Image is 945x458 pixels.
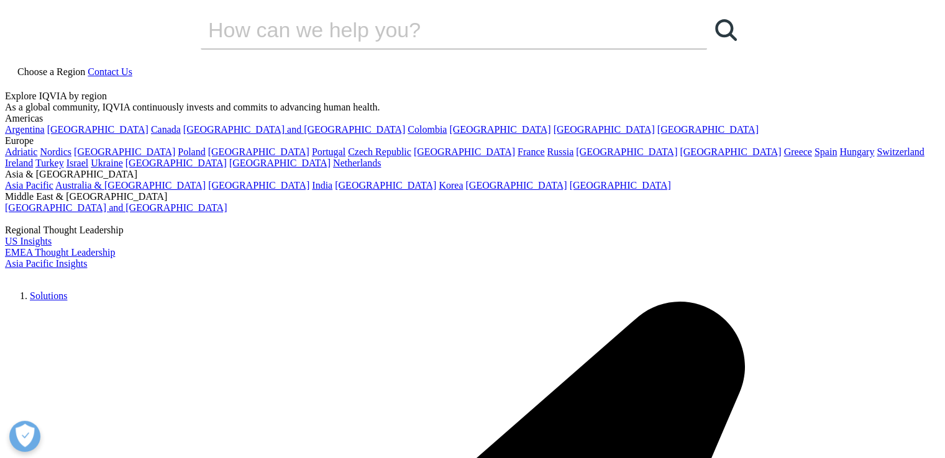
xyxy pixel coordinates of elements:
a: Contact Us [88,66,132,77]
a: Ireland [5,158,33,168]
a: Spain [815,146,837,157]
a: Asia Pacific [5,180,53,191]
a: Adriatic [5,146,37,157]
a: Australia & [GEOGRAPHIC_DATA] [55,180,206,191]
a: Russia [547,146,574,157]
a: EMEA Thought Leadership [5,247,115,258]
a: Portugal [312,146,345,157]
div: Asia & [GEOGRAPHIC_DATA] [5,169,940,180]
a: [GEOGRAPHIC_DATA] [47,124,148,135]
div: Middle East & [GEOGRAPHIC_DATA] [5,191,940,202]
a: Argentina [5,124,45,135]
a: Solutions [30,290,67,301]
a: [GEOGRAPHIC_DATA] and [GEOGRAPHIC_DATA] [5,202,227,213]
a: [GEOGRAPHIC_DATA] [570,180,671,191]
div: Americas [5,113,940,124]
a: [GEOGRAPHIC_DATA] [414,146,515,157]
a: India [312,180,332,191]
div: As a global community, IQVIA continuously invests and commits to advancing human health. [5,102,940,113]
a: Korea [439,180,463,191]
a: [GEOGRAPHIC_DATA] and [GEOGRAPHIC_DATA] [183,124,405,135]
button: Open Preferences [9,421,40,452]
a: Poland [178,146,205,157]
a: [GEOGRAPHIC_DATA] [208,146,309,157]
a: Nordics [40,146,71,157]
a: Ukraine [91,158,123,168]
a: [GEOGRAPHIC_DATA] [449,124,550,135]
span: Choose a Region [17,66,85,77]
a: [GEOGRAPHIC_DATA] [229,158,331,168]
div: Regional Thought Leadership [5,225,940,236]
a: [GEOGRAPHIC_DATA] [335,180,436,191]
a: Israel [66,158,89,168]
a: Netherlands [333,158,381,168]
a: France [518,146,545,157]
a: [GEOGRAPHIC_DATA] [554,124,655,135]
a: Asia Pacific Insights [5,258,87,269]
input: Search [201,11,672,48]
a: Greece [783,146,811,157]
a: Canada [151,124,181,135]
a: Switzerland [877,146,924,157]
a: [GEOGRAPHIC_DATA] [680,146,781,157]
a: Turkey [35,158,64,168]
a: [GEOGRAPHIC_DATA] [576,146,677,157]
a: [GEOGRAPHIC_DATA] [465,180,567,191]
a: Search [707,11,744,48]
a: [GEOGRAPHIC_DATA] [126,158,227,168]
a: [GEOGRAPHIC_DATA] [657,124,759,135]
a: [GEOGRAPHIC_DATA] [74,146,175,157]
svg: Search [715,19,737,41]
div: Explore IQVIA by region [5,91,940,102]
a: Czech Republic [348,146,411,157]
a: US Insights [5,236,52,246]
a: Colombia [408,124,447,135]
a: Hungary [839,146,874,157]
a: [GEOGRAPHIC_DATA] [208,180,309,191]
div: Europe [5,135,940,146]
